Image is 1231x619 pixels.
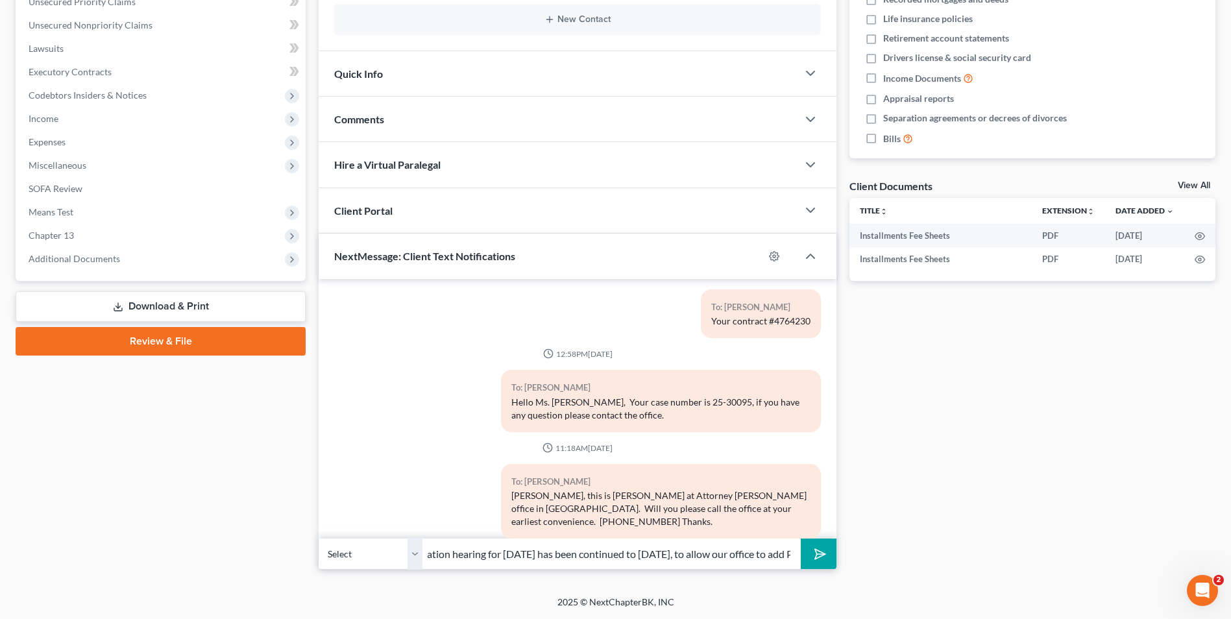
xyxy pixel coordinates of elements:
[883,132,901,145] span: Bills
[18,14,306,37] a: Unsecured Nonpriority Claims
[246,596,986,619] div: 2025 © NextChapterBK, INC
[18,37,306,60] a: Lawsuits
[880,208,888,215] i: unfold_more
[29,160,86,171] span: Miscellaneous
[883,32,1009,45] span: Retirement account statements
[711,300,811,315] div: To: [PERSON_NAME]
[511,380,811,395] div: To: [PERSON_NAME]
[1105,247,1184,271] td: [DATE]
[29,230,74,241] span: Chapter 13
[29,66,112,77] span: Executory Contracts
[1178,181,1210,190] a: View All
[334,204,393,217] span: Client Portal
[711,315,811,328] div: Your contract #4764230
[1042,206,1095,215] a: Extensionunfold_more
[883,12,973,25] span: Life insurance policies
[1187,575,1218,606] iframe: Intercom live chat
[511,474,811,489] div: To: [PERSON_NAME]
[883,92,954,105] span: Appraisal reports
[883,72,961,85] span: Income Documents
[883,112,1067,125] span: Separation agreements or decrees of divorces
[16,291,306,322] a: Download & Print
[334,348,821,359] div: 12:58PM[DATE]
[849,224,1032,247] td: Installments Fee Sheets
[29,113,58,124] span: Income
[334,158,441,171] span: Hire a Virtual Paralegal
[849,179,932,193] div: Client Documents
[345,14,811,25] button: New Contact
[849,247,1032,271] td: Installments Fee Sheets
[18,60,306,84] a: Executory Contracts
[1115,206,1174,215] a: Date Added expand_more
[18,177,306,200] a: SOFA Review
[511,489,811,528] div: [PERSON_NAME], this is [PERSON_NAME] at Attorney [PERSON_NAME] office in [GEOGRAPHIC_DATA]. Will ...
[29,253,120,264] span: Additional Documents
[1087,208,1095,215] i: unfold_more
[29,19,152,30] span: Unsecured Nonpriority Claims
[29,183,82,194] span: SOFA Review
[1032,224,1105,247] td: PDF
[334,113,384,125] span: Comments
[334,67,383,80] span: Quick Info
[334,443,821,454] div: 11:18AM[DATE]
[29,206,73,217] span: Means Test
[29,90,147,101] span: Codebtors Insiders & Notices
[16,327,306,356] a: Review & File
[511,396,811,422] div: Hello Ms. [PERSON_NAME], Your case number is 25-30095, if you have any question please contact th...
[1166,208,1174,215] i: expand_more
[334,250,515,262] span: NextMessage: Client Text Notifications
[1213,575,1224,585] span: 2
[1105,224,1184,247] td: [DATE]
[1032,247,1105,271] td: PDF
[422,538,801,570] input: Say something...
[29,136,66,147] span: Expenses
[860,206,888,215] a: Titleunfold_more
[883,51,1031,64] span: Drivers license & social security card
[29,43,64,54] span: Lawsuits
